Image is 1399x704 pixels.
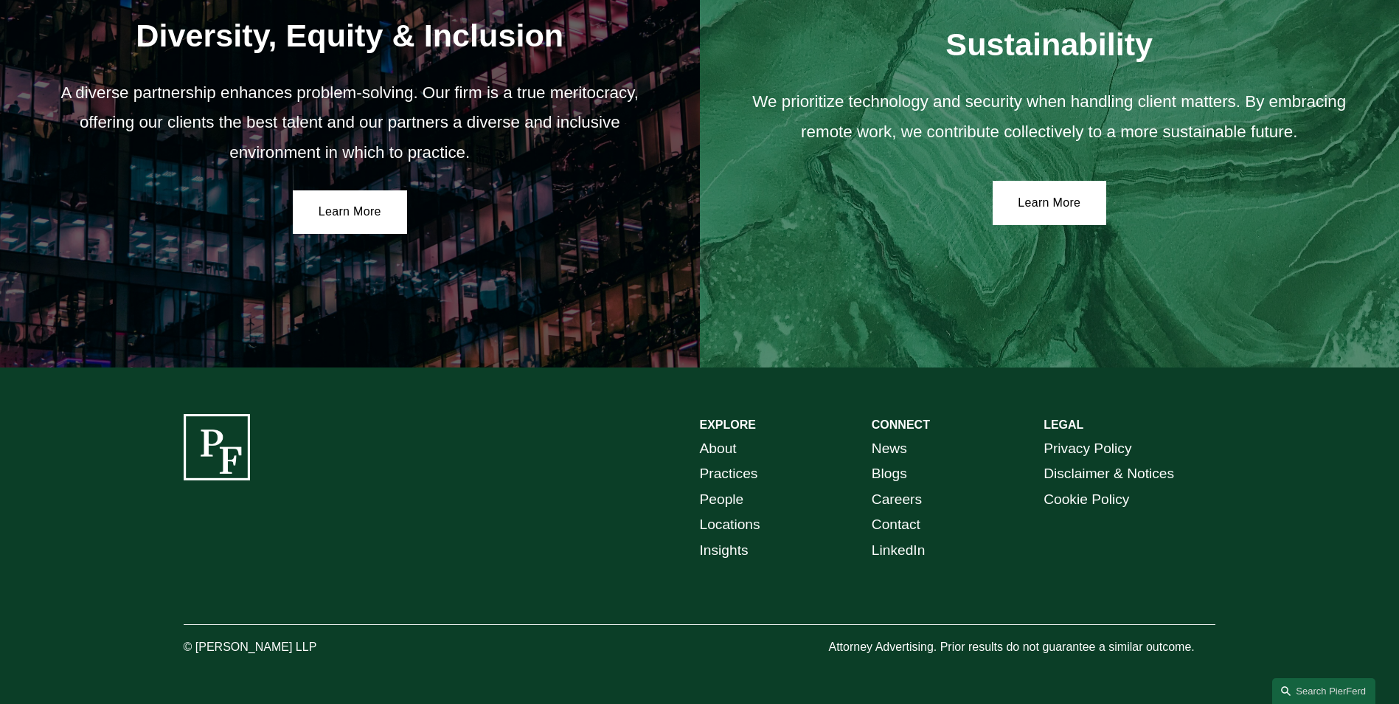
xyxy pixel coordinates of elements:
p: Attorney Advertising. Prior results do not guarantee a similar outcome. [828,637,1215,658]
a: Contact [872,512,920,538]
a: Insights [700,538,749,564]
h2: Diversity, Equity & Inclusion [42,16,658,55]
p: We prioritize technology and security when handling client matters. By embracing remote work, we ... [741,87,1357,147]
strong: LEGAL [1044,418,1083,431]
a: Cookie Policy [1044,487,1129,513]
p: © [PERSON_NAME] LLP [184,637,399,658]
h2: Sustainability [741,25,1357,63]
strong: EXPLORE [700,418,756,431]
strong: CONNECT [872,418,930,431]
a: Search this site [1272,678,1375,704]
a: Learn More [293,190,407,235]
a: Privacy Policy [1044,436,1131,462]
a: People [700,487,744,513]
a: Locations [700,512,760,538]
a: Practices [700,461,758,487]
a: Learn More [993,181,1107,225]
p: A diverse partnership enhances problem-solving. Our firm is a true meritocracy, offering our clie... [42,78,658,168]
a: LinkedIn [872,538,926,564]
a: Careers [872,487,922,513]
a: Blogs [872,461,907,487]
a: About [700,436,737,462]
a: Disclaimer & Notices [1044,461,1174,487]
a: News [872,436,907,462]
